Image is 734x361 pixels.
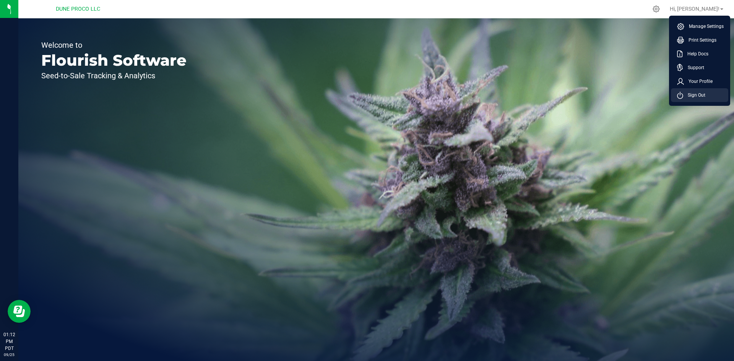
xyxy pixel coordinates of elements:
p: 09/25 [3,352,15,358]
span: DUNE PROCO LLC [56,6,100,12]
a: Support [677,64,725,71]
p: 01:12 PM PDT [3,331,15,352]
a: Help Docs [677,50,725,58]
span: Hi, [PERSON_NAME]! [670,6,719,12]
li: Sign Out [671,88,728,102]
div: Manage settings [651,5,661,13]
iframe: Resource center [8,300,31,323]
span: Help Docs [683,50,708,58]
p: Flourish Software [41,53,187,68]
span: Manage Settings [684,23,724,30]
span: Your Profile [684,78,713,85]
p: Welcome to [41,41,187,49]
span: Support [683,64,704,71]
p: Seed-to-Sale Tracking & Analytics [41,72,187,79]
span: Sign Out [683,91,705,99]
span: Print Settings [684,36,716,44]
